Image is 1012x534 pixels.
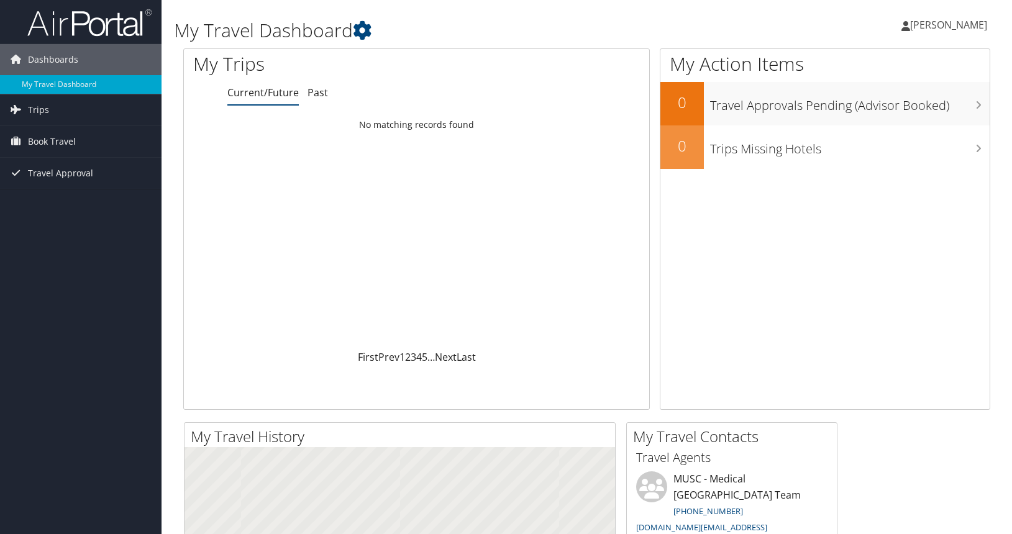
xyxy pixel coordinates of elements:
h1: My Travel Dashboard [174,17,724,43]
a: Current/Future [227,86,299,99]
a: Next [435,350,457,364]
h1: My Trips [193,51,446,77]
h3: Travel Agents [636,449,827,466]
h2: 0 [660,92,704,113]
span: Book Travel [28,126,76,157]
h3: Trips Missing Hotels [710,134,990,158]
a: 4 [416,350,422,364]
td: No matching records found [184,114,649,136]
a: Prev [378,350,399,364]
a: [PHONE_NUMBER] [673,505,743,517]
a: [PERSON_NAME] [901,6,1000,43]
a: 0Travel Approvals Pending (Advisor Booked) [660,82,990,125]
a: 3 [411,350,416,364]
a: First [358,350,378,364]
img: airportal-logo.png [27,8,152,37]
a: 1 [399,350,405,364]
h2: 0 [660,135,704,156]
span: Travel Approval [28,158,93,189]
a: 5 [422,350,427,364]
a: 0Trips Missing Hotels [660,125,990,169]
span: Dashboards [28,44,78,75]
h3: Travel Approvals Pending (Advisor Booked) [710,91,990,114]
h2: My Travel History [191,426,615,447]
h2: My Travel Contacts [633,426,837,447]
span: … [427,350,435,364]
span: Trips [28,94,49,125]
h1: My Action Items [660,51,990,77]
a: 2 [405,350,411,364]
a: Last [457,350,476,364]
span: [PERSON_NAME] [910,18,987,32]
a: Past [308,86,328,99]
